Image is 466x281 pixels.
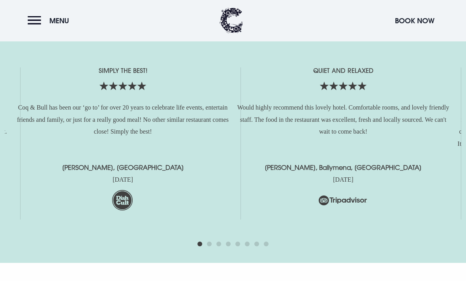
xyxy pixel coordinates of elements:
[17,68,229,74] h4: Simply the best!
[49,16,69,25] span: Menu
[264,242,269,247] span: Go to slide 8
[216,242,221,247] span: Go to slide 3
[333,177,353,183] time: [DATE]
[254,242,259,247] span: Go to slide 7
[237,102,449,138] p: Would highly recommend this lovely hotel. Comfortable rooms, and lovely friendly staff. The food ...
[265,164,422,172] strong: [PERSON_NAME], Ballymena, [GEOGRAPHIC_DATA]
[28,12,73,29] button: Menu
[113,177,133,183] time: [DATE]
[197,242,202,247] span: Go to slide 1
[226,242,231,247] span: Go to slide 4
[235,242,240,247] span: Go to slide 5
[17,102,229,138] p: Coq & Bull has been our ‘go to’ for over 20 years to celebrate life events, entertain friends and...
[220,8,243,33] img: Clandeboye Lodge
[245,242,250,247] span: Go to slide 6
[237,68,449,74] h4: Quiet and relaxed
[62,164,184,172] strong: [PERSON_NAME], [GEOGRAPHIC_DATA]
[207,242,212,247] span: Go to slide 2
[391,12,438,29] button: Book Now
